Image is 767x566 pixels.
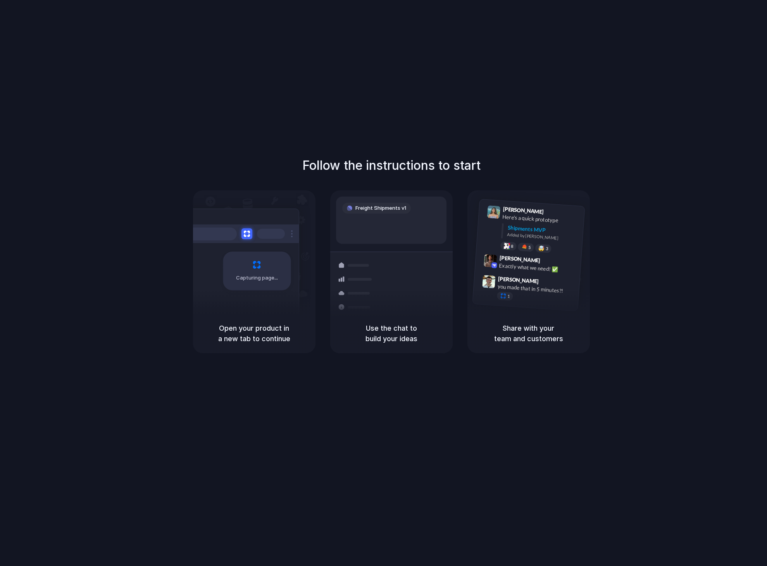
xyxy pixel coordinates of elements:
[498,274,539,286] span: [PERSON_NAME]
[340,323,443,344] h5: Use the chat to build your ideas
[202,323,306,344] h5: Open your product in a new tab to continue
[542,257,558,266] span: 9:42 AM
[507,224,579,236] div: Shipments MVP
[236,274,279,282] span: Capturing page
[507,294,510,299] span: 1
[528,245,531,250] span: 5
[499,261,576,274] div: Exactly what we need! ✅
[477,323,581,344] h5: Share with your team and customers
[545,247,548,251] span: 3
[355,204,406,212] span: Freight Shipments v1
[302,156,481,175] h1: Follow the instructions to start
[510,244,513,248] span: 8
[541,278,557,287] span: 9:47 AM
[497,282,575,295] div: you made that in 5 minutes?!
[507,231,578,243] div: Added by [PERSON_NAME]
[546,209,562,218] span: 9:41 AM
[538,245,545,251] div: 🤯
[499,254,540,265] span: [PERSON_NAME]
[502,213,579,226] div: Here's a quick prototype
[503,205,544,216] span: [PERSON_NAME]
